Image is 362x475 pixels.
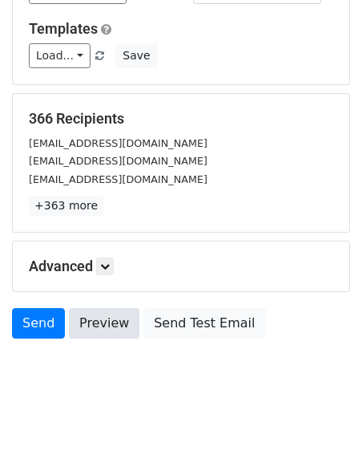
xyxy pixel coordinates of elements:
[29,20,98,37] a: Templates
[29,173,207,185] small: [EMAIL_ADDRESS][DOMAIN_NAME]
[29,155,207,167] small: [EMAIL_ADDRESS][DOMAIN_NAME]
[29,110,333,128] h5: 366 Recipients
[143,308,265,339] a: Send Test Email
[29,43,90,68] a: Load...
[282,398,362,475] iframe: Chat Widget
[69,308,139,339] a: Preview
[12,308,65,339] a: Send
[29,196,103,216] a: +363 more
[115,43,157,68] button: Save
[29,137,207,149] small: [EMAIL_ADDRESS][DOMAIN_NAME]
[29,258,333,275] h5: Advanced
